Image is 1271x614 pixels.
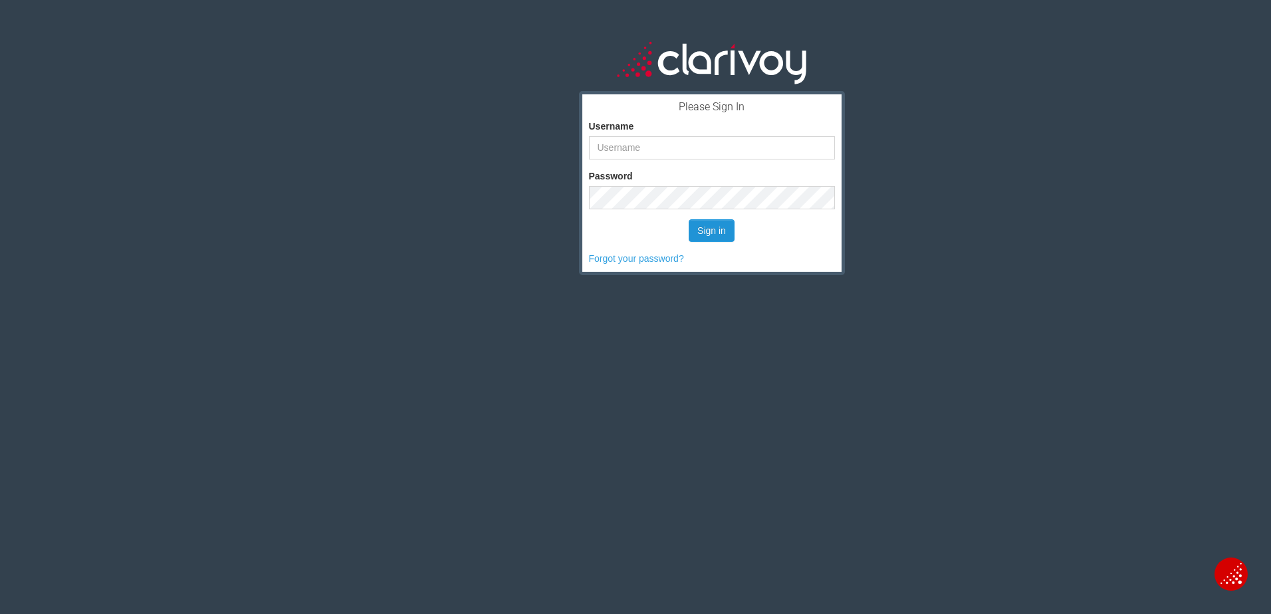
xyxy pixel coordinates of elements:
[589,253,684,264] a: Forgot your password?
[689,219,735,242] button: Sign in
[589,101,835,113] h3: Please Sign In
[617,39,806,86] img: clarivoy_whitetext_transbg.svg
[589,169,633,183] label: Password
[589,136,835,159] input: Username
[589,120,634,133] label: Username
